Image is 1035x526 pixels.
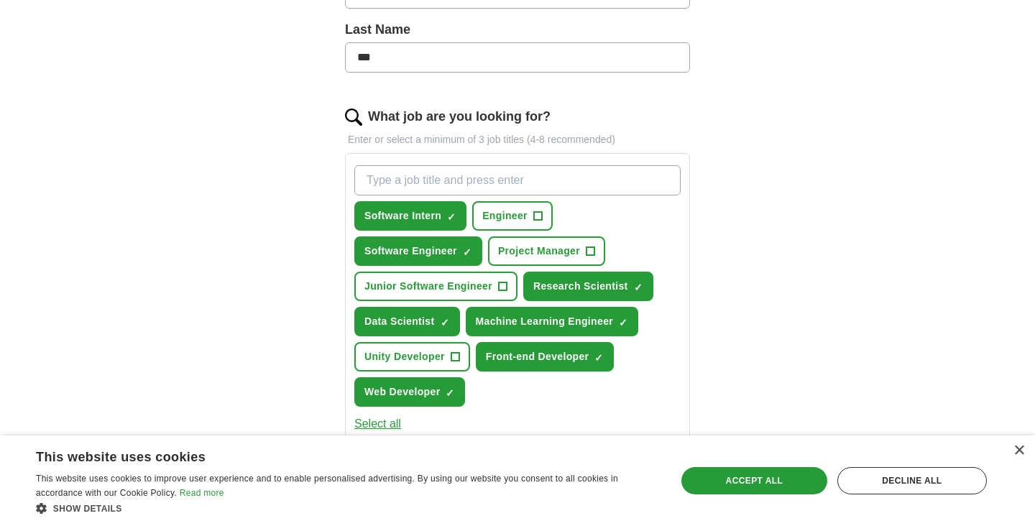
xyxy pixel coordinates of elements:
button: Select all [354,415,401,433]
button: Machine Learning Engineer✓ [466,307,639,336]
span: ✓ [619,317,627,328]
span: Web Developer [364,384,440,400]
span: ✓ [634,282,643,293]
span: ✓ [447,211,456,223]
label: Last Name [345,20,690,40]
span: Engineer [482,208,528,223]
button: Software Intern✓ [354,201,466,231]
button: Junior Software Engineer [354,272,517,301]
span: Junior Software Engineer [364,279,492,294]
span: Data Scientist [364,314,435,329]
div: Show details [36,501,658,515]
div: Decline all [837,467,987,494]
button: Project Manager [488,236,605,266]
span: ✓ [463,246,471,258]
span: Research Scientist [533,279,628,294]
div: Close [1013,446,1024,456]
button: Data Scientist✓ [354,307,460,336]
p: Enter or select a minimum of 3 job titles (4-8 recommended) [345,132,690,147]
span: ✓ [594,352,603,364]
span: Front-end Developer [486,349,589,364]
span: Software Engineer [364,244,457,259]
span: Machine Learning Engineer [476,314,614,329]
img: search.png [345,109,362,126]
button: Engineer [472,201,553,231]
span: Show details [53,504,122,514]
button: Unity Developer [354,342,470,372]
span: This website uses cookies to improve user experience and to enable personalised advertising. By u... [36,474,618,498]
button: Research Scientist✓ [523,272,653,301]
button: Software Engineer✓ [354,236,482,266]
span: ✓ [446,387,454,399]
button: Front-end Developer✓ [476,342,615,372]
label: What job are you looking for? [368,107,551,126]
span: ✓ [441,317,449,328]
span: Project Manager [498,244,580,259]
span: Software Intern [364,208,441,223]
button: Web Developer✓ [354,377,465,407]
a: Read more, opens a new window [180,488,224,498]
div: Accept all [681,467,827,494]
div: This website uses cookies [36,444,622,466]
input: Type a job title and press enter [354,165,681,195]
span: Unity Developer [364,349,445,364]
